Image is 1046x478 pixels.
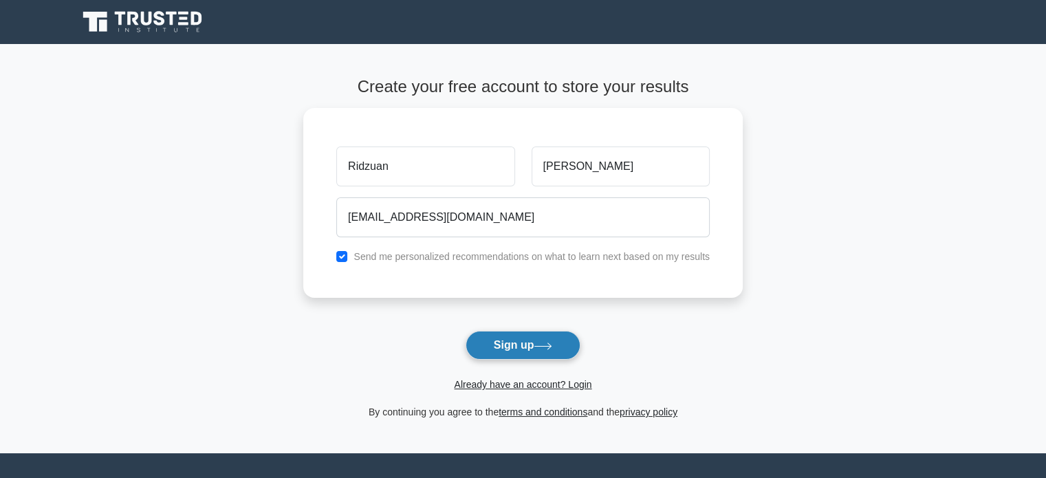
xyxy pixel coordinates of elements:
a: privacy policy [620,406,677,417]
a: terms and conditions [499,406,587,417]
div: By continuing you agree to the and the [295,404,751,420]
input: Last name [532,146,710,186]
h4: Create your free account to store your results [303,77,743,97]
a: Already have an account? Login [454,379,591,390]
label: Send me personalized recommendations on what to learn next based on my results [353,251,710,262]
input: Email [336,197,710,237]
input: First name [336,146,514,186]
button: Sign up [466,331,581,360]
